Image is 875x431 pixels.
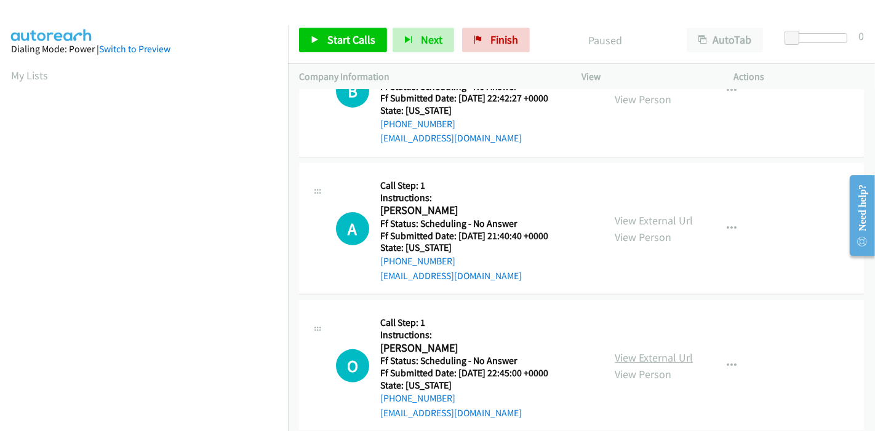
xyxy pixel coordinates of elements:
p: Actions [734,69,865,84]
h5: State: [US_STATE] [380,379,564,392]
div: Dialing Mode: Power | [11,42,277,57]
a: My Lists [11,68,48,82]
a: Finish [462,28,530,52]
a: [PHONE_NUMBER] [380,255,455,267]
h1: A [336,212,369,245]
a: View Person [615,230,671,244]
a: Switch to Preview [99,43,170,55]
p: Company Information [299,69,559,84]
div: 0 [858,28,864,44]
a: [EMAIL_ADDRESS][DOMAIN_NAME] [380,270,522,282]
h2: [PERSON_NAME] [380,341,564,355]
h5: Ff Status: Scheduling - No Answer [380,355,564,367]
h5: Ff Submitted Date: [DATE] 22:42:27 +0000 [380,92,564,105]
h5: Ff Submitted Date: [DATE] 22:45:00 +0000 [380,367,564,379]
a: Start Calls [299,28,387,52]
a: View Person [615,367,671,381]
button: Next [393,28,454,52]
a: View External Url [615,213,693,227]
a: View External Url [615,350,693,365]
span: Finish [490,33,518,47]
p: Paused [546,32,665,49]
iframe: Resource Center [840,167,875,264]
div: The call is yet to be attempted [336,212,369,245]
span: Next [421,33,442,47]
div: Delay between calls (in seconds) [791,33,847,43]
h5: State: [US_STATE] [380,105,564,117]
div: The call is yet to be attempted [336,349,369,382]
div: The call is yet to be attempted [336,74,369,108]
a: [PHONE_NUMBER] [380,118,455,130]
h5: Call Step: 1 [380,317,564,329]
h1: B [336,74,369,108]
button: AutoTab [687,28,763,52]
p: View [581,69,712,84]
h5: Ff Status: Scheduling - No Answer [380,218,564,230]
h2: [PERSON_NAME] [380,204,564,218]
h1: O [336,349,369,382]
h5: Ff Submitted Date: [DATE] 21:40:40 +0000 [380,230,564,242]
h5: Instructions: [380,192,564,204]
h5: Instructions: [380,329,564,341]
a: View Person [615,92,671,106]
a: [EMAIL_ADDRESS][DOMAIN_NAME] [380,132,522,144]
a: [PHONE_NUMBER] [380,392,455,404]
span: Start Calls [327,33,375,47]
h5: Call Step: 1 [380,180,564,192]
h5: State: [US_STATE] [380,242,564,254]
a: [EMAIL_ADDRESS][DOMAIN_NAME] [380,407,522,419]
